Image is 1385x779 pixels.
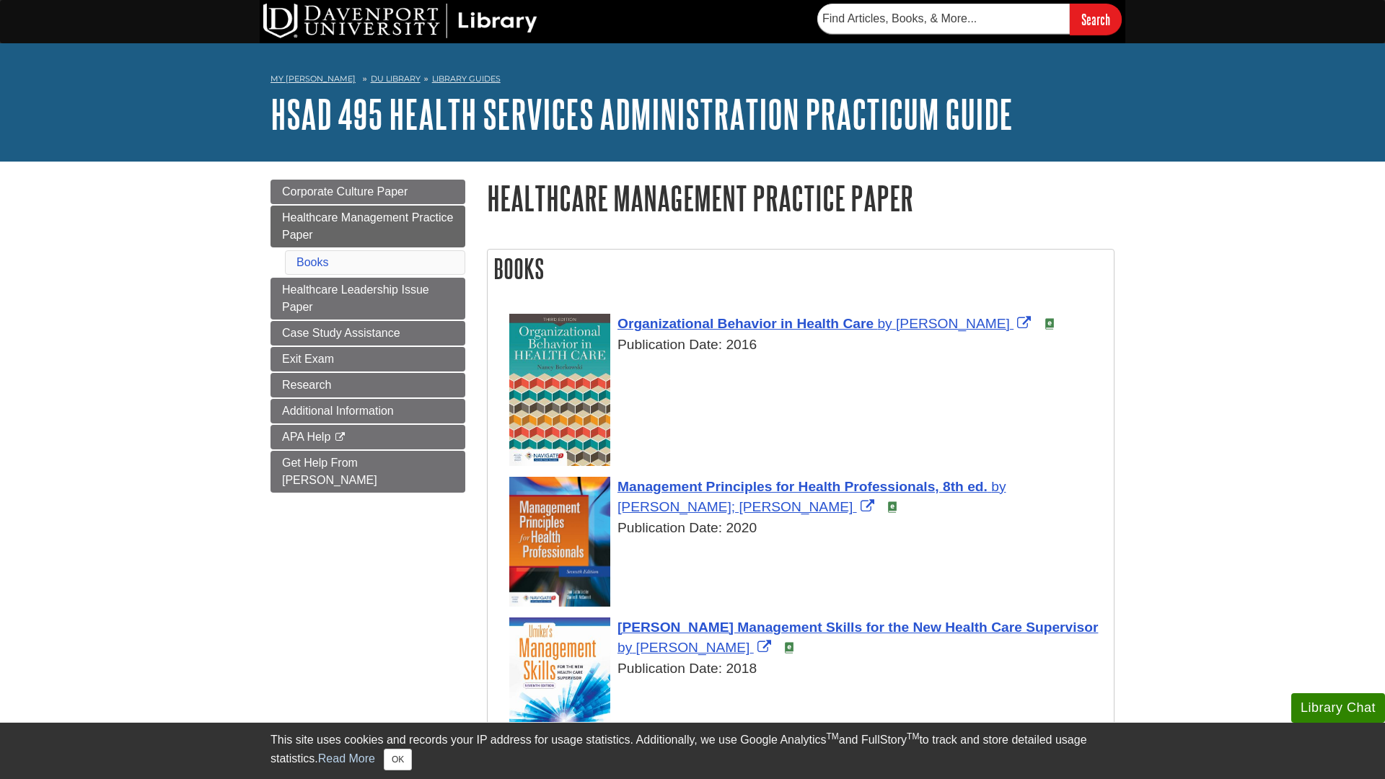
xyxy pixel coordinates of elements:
a: Healthcare Management Practice Paper [271,206,465,247]
span: Healthcare Management Practice Paper [282,211,453,241]
button: Close [384,749,412,770]
span: by [991,479,1006,494]
h2: Books [488,250,1114,288]
a: Exit Exam [271,347,465,371]
span: [PERSON_NAME] [896,316,1010,331]
div: This site uses cookies and records your IP address for usage statistics. Additionally, we use Goo... [271,731,1114,770]
img: e-Book [1044,318,1055,330]
a: Corporate Culture Paper [271,180,465,204]
span: Case Study Assistance [282,327,400,339]
img: e-Book [783,642,795,653]
span: Healthcare Leadership Issue Paper [282,283,429,313]
a: Read More [318,752,375,765]
nav: breadcrumb [271,69,1114,92]
img: DU Library [263,4,537,38]
form: Searches DU Library's articles, books, and more [817,4,1122,35]
span: Organizational Behavior in Health Care [617,316,874,331]
a: Get Help From [PERSON_NAME] [271,451,465,493]
span: by [617,640,632,655]
button: Library Chat [1291,693,1385,723]
a: Books [296,256,328,268]
div: Publication Date: 2016 [509,335,1107,356]
span: by [877,316,892,331]
span: Corporate Culture Paper [282,185,408,198]
span: Additional Information [282,405,394,417]
span: [PERSON_NAME] [636,640,750,655]
a: DU Library [371,74,421,84]
h1: Healthcare Management Practice Paper [487,180,1114,216]
img: e-Book [887,501,898,513]
span: Exit Exam [282,353,334,365]
span: [PERSON_NAME] Management Skills for the New Health Care Supervisor [617,620,1098,635]
a: Healthcare Leadership Issue Paper [271,278,465,320]
a: Case Study Assistance [271,321,465,346]
input: Find Articles, Books, & More... [817,4,1070,34]
div: Publication Date: 2020 [509,518,1107,539]
a: APA Help [271,425,465,449]
a: Link opens in new window [617,620,1098,656]
i: This link opens in a new window [334,433,346,442]
a: Library Guides [432,74,501,84]
span: Get Help From [PERSON_NAME] [282,457,377,486]
a: Research [271,373,465,397]
span: Management Principles for Health Professionals, 8th ed. [617,479,988,494]
a: My [PERSON_NAME] [271,73,356,85]
div: Guide Page Menu [271,180,465,493]
span: APA Help [282,431,330,443]
span: [PERSON_NAME]; [PERSON_NAME] [617,499,853,514]
div: Publication Date: 2018 [509,659,1107,679]
span: Research [282,379,331,391]
sup: TM [826,731,838,741]
a: Link opens in new window [617,316,1034,331]
a: Link opens in new window [617,479,1006,515]
input: Search [1070,4,1122,35]
a: HSAD 495 Health Services Administration Practicum Guide [271,92,1013,136]
sup: TM [907,731,919,741]
a: Additional Information [271,399,465,423]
